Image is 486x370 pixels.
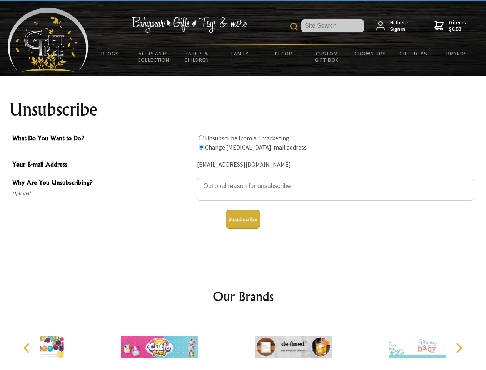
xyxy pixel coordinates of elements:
[390,26,410,33] strong: Sign in
[290,23,298,30] img: product search
[15,287,471,306] h2: Our Brands
[132,45,175,68] a: All Plants Collection
[205,134,289,142] label: Unsubscribe from all marketing
[197,159,474,171] div: [EMAIL_ADDRESS][DOMAIN_NAME]
[226,210,260,229] button: Unsubscribe
[305,45,349,68] a: Custom Gift Box
[449,26,466,33] strong: $0.00
[12,133,193,145] span: What Do You Want to Do?
[219,45,262,62] a: Family
[12,178,193,189] span: Why Are You Unsubscribing?
[89,45,132,62] a: BLOGS
[434,19,466,33] a: 0 items$0.00
[435,45,479,62] a: Brands
[9,100,477,119] h1: Unsubscribe
[376,19,410,33] a: Hi there,Sign in
[8,8,89,72] img: Babyware - Gifts - Toys and more...
[390,19,410,33] span: Hi there,
[132,17,247,33] img: Babywear - Gifts - Toys & more
[19,340,36,357] button: Previous
[199,145,204,150] input: What Do You Want to Do?
[205,143,307,151] label: Change [MEDICAL_DATA]-mail address
[199,135,204,140] input: What Do You Want to Do?
[12,189,193,198] span: Optional
[392,45,435,62] a: Gift Ideas
[197,178,474,201] textarea: Why Are You Unsubscribing?
[450,340,467,357] button: Next
[175,45,219,68] a: Babies & Children
[301,19,364,32] input: Site Search
[348,45,392,62] a: Grown Ups
[262,45,305,62] a: Decor
[449,19,466,33] span: 0 items
[12,160,193,171] span: Your E-mail Address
